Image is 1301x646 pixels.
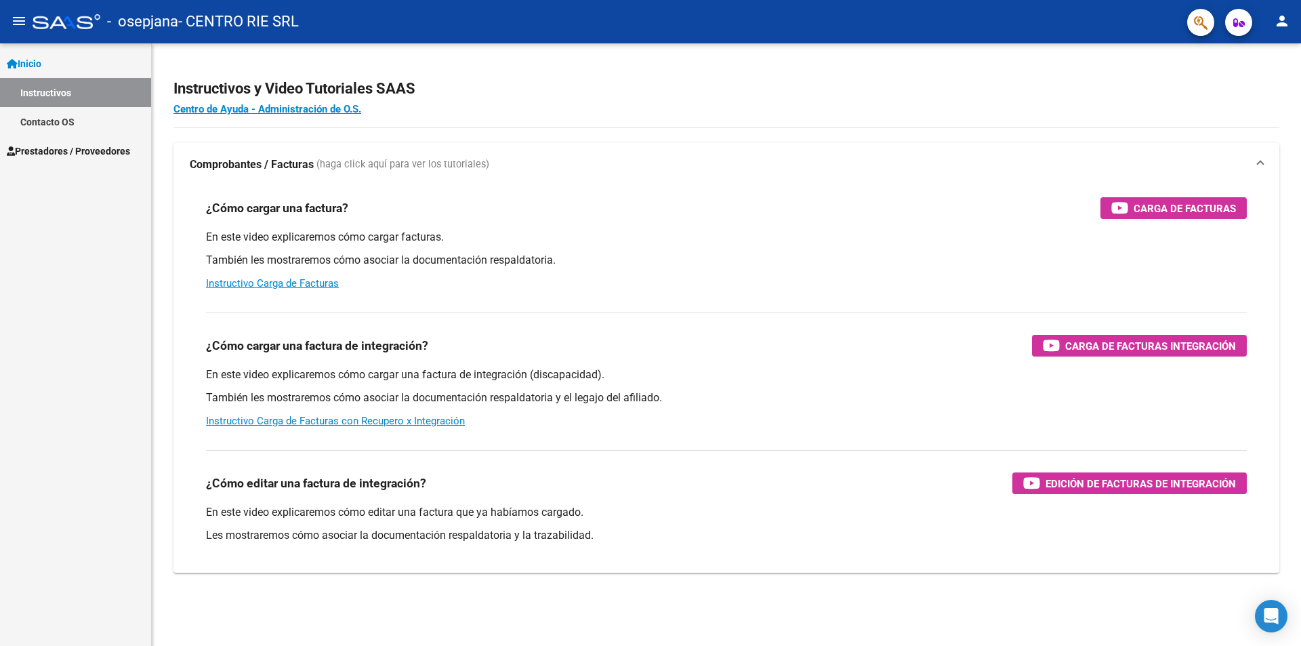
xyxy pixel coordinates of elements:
h3: ¿Cómo cargar una factura? [206,199,348,218]
mat-expansion-panel-header: Comprobantes / Facturas (haga click aquí para ver los tutoriales) [173,143,1279,186]
button: Carga de Facturas Integración [1032,335,1247,357]
p: En este video explicaremos cómo cargar una factura de integración (discapacidad). [206,367,1247,382]
span: - osepjana [107,7,178,37]
p: En este video explicaremos cómo cargar facturas. [206,230,1247,245]
span: Edición de Facturas de integración [1046,475,1236,492]
span: Carga de Facturas [1134,200,1236,217]
a: Centro de Ayuda - Administración de O.S. [173,103,361,115]
p: En este video explicaremos cómo editar una factura que ya habíamos cargado. [206,505,1247,520]
span: Carga de Facturas Integración [1065,338,1236,355]
strong: Comprobantes / Facturas [190,157,314,172]
p: También les mostraremos cómo asociar la documentación respaldatoria y el legajo del afiliado. [206,390,1247,405]
button: Edición de Facturas de integración [1012,472,1247,494]
mat-icon: menu [11,13,27,29]
div: Comprobantes / Facturas (haga click aquí para ver los tutoriales) [173,186,1279,573]
a: Instructivo Carga de Facturas [206,277,339,289]
h3: ¿Cómo cargar una factura de integración? [206,336,428,355]
span: - CENTRO RIE SRL [178,7,299,37]
div: Open Intercom Messenger [1255,600,1287,632]
a: Instructivo Carga de Facturas con Recupero x Integración [206,415,465,427]
p: Les mostraremos cómo asociar la documentación respaldatoria y la trazabilidad. [206,528,1247,543]
button: Carga de Facturas [1100,197,1247,219]
h3: ¿Cómo editar una factura de integración? [206,474,426,493]
span: (haga click aquí para ver los tutoriales) [316,157,489,172]
span: Inicio [7,56,41,71]
mat-icon: person [1274,13,1290,29]
span: Prestadores / Proveedores [7,144,130,159]
h2: Instructivos y Video Tutoriales SAAS [173,76,1279,102]
p: También les mostraremos cómo asociar la documentación respaldatoria. [206,253,1247,268]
